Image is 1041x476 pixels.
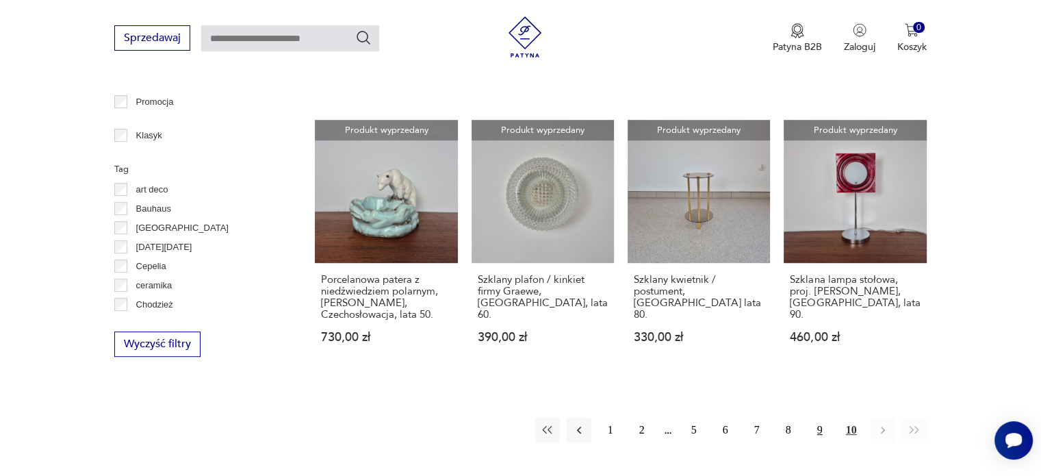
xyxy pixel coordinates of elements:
[844,40,875,53] p: Zaloguj
[790,331,920,343] p: 460,00 zł
[136,240,192,255] p: [DATE][DATE]
[598,418,623,442] button: 1
[136,201,171,216] p: Bauhaus
[630,418,654,442] button: 2
[905,23,918,37] img: Ikona koszyka
[913,22,925,34] div: 0
[478,274,608,321] h3: Szklany plafon / kinkiet firmy Graewe, [GEOGRAPHIC_DATA], lata 60.
[773,40,822,53] p: Patyna B2B
[478,331,608,343] p: 390,00 zł
[776,418,801,442] button: 8
[355,29,372,46] button: Szukaj
[839,418,864,442] button: 10
[472,120,614,369] a: Produkt wyprzedanySzklany plafon / kinkiet firmy Graewe, Niemcy, lata 60.Szklany plafon / kinkiet...
[844,23,875,53] button: Zaloguj
[682,418,706,442] button: 5
[114,34,190,44] a: Sprzedawaj
[114,25,190,51] button: Sprzedawaj
[790,274,920,321] h3: Szklana lampa stołowa, proj. [PERSON_NAME], [GEOGRAPHIC_DATA], lata 90.
[136,278,172,293] p: ceramika
[114,331,201,357] button: Wyczyść filtry
[853,23,866,37] img: Ikonka użytkownika
[808,418,832,442] button: 9
[136,259,166,274] p: Cepelia
[634,274,764,321] h3: Szklany kwietnik / postument, [GEOGRAPHIC_DATA] lata 80.
[784,120,926,369] a: Produkt wyprzedanySzklana lampa stołowa, proj. Paul Neuhaus, Niemcy, lata 90.Szklana lampa stołow...
[136,297,173,312] p: Chodzież
[114,162,282,177] p: Tag
[321,274,451,321] h3: Porcelanowa patera z niedźwiedziem polarnym, [PERSON_NAME], Czechosłowacja, lata 50.
[773,23,822,53] a: Ikona medaluPatyna B2B
[897,40,927,53] p: Koszyk
[136,182,168,197] p: art deco
[136,95,174,110] p: Promocja
[745,418,769,442] button: 7
[504,16,545,58] img: Patyna - sklep z meblami i dekoracjami vintage
[136,128,162,143] p: Klasyk
[315,120,457,369] a: Produkt wyprzedanyPorcelanowa patera z niedźwiedziem polarnym, Dietmar Urbach, Czechosłowacja, la...
[897,23,927,53] button: 0Koszyk
[713,418,738,442] button: 6
[773,23,822,53] button: Patyna B2B
[136,316,170,331] p: Ćmielów
[321,331,451,343] p: 730,00 zł
[136,221,229,236] p: [GEOGRAPHIC_DATA]
[994,421,1033,460] iframe: Smartsupp widget button
[628,120,770,369] a: Produkt wyprzedanySzklany kwietnik / postument, Niemcy lata 80.Szklany kwietnik / postument, [GEO...
[791,23,804,38] img: Ikona medalu
[634,331,764,343] p: 330,00 zł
